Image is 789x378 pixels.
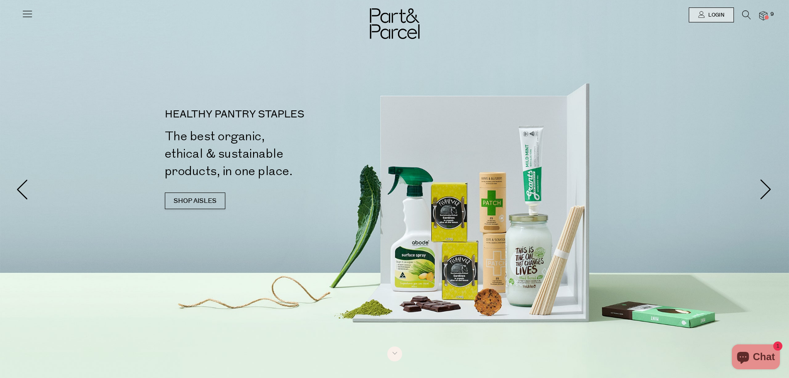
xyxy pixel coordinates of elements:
h2: The best organic, ethical & sustainable products, in one place. [165,128,398,180]
a: SHOP AISLES [165,193,225,209]
p: HEALTHY PANTRY STAPLES [165,110,398,119]
a: Login [689,7,734,22]
a: 9 [759,11,767,20]
span: 9 [768,11,776,18]
img: Part&Parcel [370,8,420,39]
inbox-online-store-chat: Shopify online store chat [729,344,782,371]
span: Login [706,12,724,19]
